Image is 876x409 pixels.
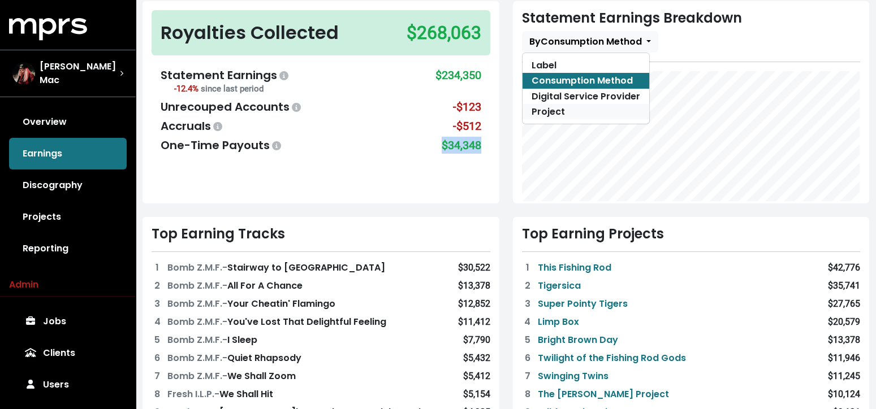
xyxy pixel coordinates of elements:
a: Reporting [9,233,127,264]
a: Limp Box [538,315,579,329]
div: 4 [522,315,533,329]
div: Your Cheatin' Flamingo [167,297,335,311]
div: $11,245 [828,369,860,383]
a: Consumption Method [523,73,649,88]
div: Unrecouped Accounts [161,98,303,115]
div: $11,412 [458,315,490,329]
div: $7,790 [463,333,490,347]
span: Bomb Z.M.F. - [167,351,227,364]
div: Stairway to [GEOGRAPHIC_DATA] [167,261,385,275]
a: The [PERSON_NAME] Project [538,388,669,401]
a: Super Pointy Tigers [538,297,628,311]
span: Bomb Z.M.F. - [167,261,227,274]
div: 4 [152,315,163,329]
div: 5 [152,333,163,347]
div: $42,776 [828,261,860,275]
a: Project [523,104,649,119]
img: The selected account / producer [12,62,35,85]
a: Label [523,58,649,73]
div: $34,348 [442,137,481,154]
div: I Sleep [167,333,257,347]
a: Users [9,369,127,401]
div: $13,378 [458,279,490,293]
a: Swinging Twins [538,369,609,383]
span: [PERSON_NAME] Mac [40,60,120,87]
div: $5,154 [463,388,490,401]
div: 2 [152,279,163,293]
span: Fresh I.L.P. - [167,388,219,401]
div: We Shall Hit [167,388,273,401]
div: Statement Earnings Breakdown [522,10,861,53]
div: $234,350 [435,67,481,96]
div: 3 [152,297,163,311]
a: This Fishing Rod [538,261,611,275]
div: 8 [522,388,533,401]
span: Bomb Z.M.F. - [167,315,227,328]
a: Projects [9,201,127,233]
div: Top Earning Tracks [152,226,490,242]
div: 2 [522,279,533,293]
div: $35,741 [828,279,860,293]
div: $5,412 [463,369,490,383]
div: $13,378 [828,333,860,347]
a: Bright Brown Day [538,333,618,347]
div: $11,946 [828,351,860,365]
span: Bomb Z.M.F. - [167,279,227,292]
span: Bomb Z.M.F. - [167,369,227,382]
div: $268,063 [407,19,481,46]
div: -$512 [453,118,481,134]
span: Bomb Z.M.F. - [167,297,227,310]
a: Twilight of the Fishing Rod Gods [538,351,686,365]
a: Tigersica [538,279,581,293]
div: Royalties Collected [161,19,339,46]
div: Quiet Rhapsody [167,351,301,365]
a: Jobs [9,306,127,337]
div: $10,124 [828,388,860,401]
span: By Consumption Method [529,35,642,48]
div: 7 [522,369,533,383]
div: Statement Earnings [161,67,291,84]
div: $12,852 [458,297,490,311]
div: Top Earning Projects [522,226,861,242]
div: You've Lost That Delightful Feeling [167,315,386,329]
a: Discography [9,169,127,201]
button: ByConsumption Method [522,31,658,53]
div: One-Time Payouts [161,137,283,154]
div: $30,522 [458,261,490,275]
div: $5,432 [463,351,490,365]
span: Bomb Z.M.F. - [167,333,227,346]
a: Clients [9,337,127,369]
div: 1 [152,261,163,275]
div: 5 [522,333,533,347]
span: since last period [201,84,264,94]
div: All For A Chance [167,279,303,293]
div: 8 [152,388,163,401]
a: Overview [9,106,127,138]
div: 6 [522,351,533,365]
div: $27,765 [828,297,860,311]
div: 1 [522,261,533,275]
a: Digital Service Provider [523,89,649,104]
div: -$123 [453,98,481,115]
small: -12.4% [174,84,264,94]
div: Accruals [161,118,225,134]
div: 7 [152,369,163,383]
div: We Shall Zoom [167,369,296,383]
div: 3 [522,297,533,311]
div: $20,579 [828,315,860,329]
div: 6 [152,351,163,365]
a: mprs logo [9,22,87,35]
